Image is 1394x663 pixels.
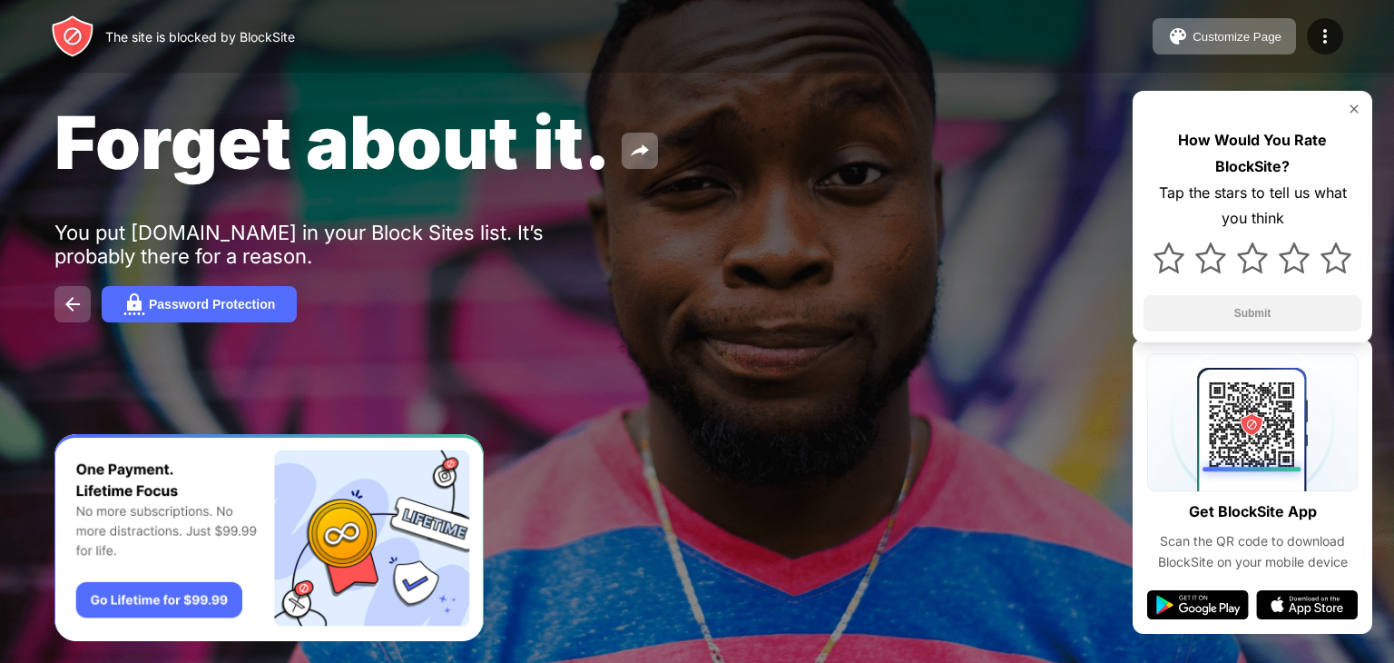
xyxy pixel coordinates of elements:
div: Tap the stars to tell us what you think [1144,180,1361,233]
div: Customize Page [1193,30,1281,44]
img: app-store.svg [1256,590,1358,619]
img: back.svg [62,293,83,315]
iframe: Banner [54,434,484,642]
img: menu-icon.svg [1314,25,1336,47]
div: Password Protection [149,297,275,312]
button: Submit [1144,295,1361,331]
div: You put [DOMAIN_NAME] in your Block Sites list. It’s probably there for a reason. [54,221,615,268]
img: star.svg [1320,242,1351,273]
img: star.svg [1279,242,1310,273]
img: header-logo.svg [51,15,94,58]
div: How Would You Rate BlockSite? [1144,127,1361,180]
div: The site is blocked by BlockSite [105,29,295,45]
button: Password Protection [102,286,297,322]
div: Get BlockSite App [1189,499,1317,525]
img: qrcode.svg [1147,353,1358,491]
img: star.svg [1153,242,1184,273]
img: rate-us-close.svg [1347,102,1361,116]
img: star.svg [1237,242,1268,273]
img: pallet.svg [1167,25,1189,47]
button: Customize Page [1153,18,1296,54]
img: share.svg [629,140,651,162]
img: star.svg [1195,242,1226,273]
span: Forget about it. [54,98,611,186]
img: password.svg [123,293,145,315]
img: google-play.svg [1147,590,1249,619]
div: Scan the QR code to download BlockSite on your mobile device [1147,531,1358,572]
